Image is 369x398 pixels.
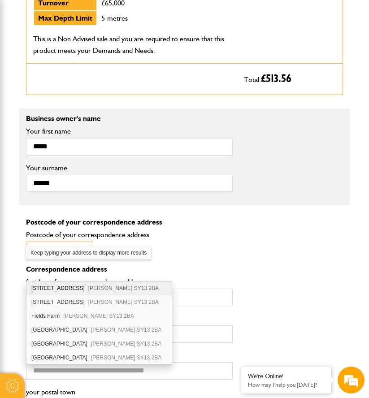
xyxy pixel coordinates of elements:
div: 1 Northwood Cottages [26,281,172,295]
label: your postal town [26,389,233,396]
label: Postcode of your correspondence address [26,231,163,238]
em: Start Chat [122,276,163,288]
img: d_20077148190_company_1631870298795_20077148190 [15,50,38,62]
label: Your surname [26,164,233,172]
p: This is a Non Advised sale and you are required to ensure that this product meets your Demands an... [33,33,230,56]
span: 513.56 [266,74,291,84]
div: 2 Northwood Cottages [26,295,172,309]
p: Correspondence address [26,266,233,273]
div: Keep typing your address to display more results [26,246,151,260]
span: [PERSON_NAME] SY13 2BA [63,313,134,319]
div: Minimize live chat window [147,4,169,26]
span: [PERSON_NAME] SY13 2BA [88,299,159,305]
input: Enter your last name [12,83,164,103]
p: Business owner's name [26,115,343,122]
div: Northwood House Farm [26,351,172,364]
td: 5-metres [97,11,138,26]
td: Max Depth Limit [34,11,97,26]
textarea: Type your message and hit 'Enter' [12,162,164,268]
p: Postcode of your correspondence address [26,219,233,226]
div: Fields Farm [26,309,172,323]
input: Enter your email address [12,109,164,129]
input: Enter your phone number [12,136,164,156]
div: Chat with us now [47,50,151,62]
div: We're Online! [248,372,324,380]
span: [PERSON_NAME] SY13 2BA [91,341,161,347]
div: Northwood Barn [26,323,172,337]
span: [PERSON_NAME] SY13 2BA [91,327,161,333]
label: Your first name [26,128,233,135]
div: Northwood Farm [26,337,172,351]
p: Total: [244,70,336,87]
label: first line of your correspondence address [26,278,233,286]
span: £ [261,74,291,84]
span: [PERSON_NAME] SY13 2BA [91,355,161,361]
span: [PERSON_NAME] SY13 2BA [88,285,159,291]
p: How may I help you today? [248,381,324,388]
